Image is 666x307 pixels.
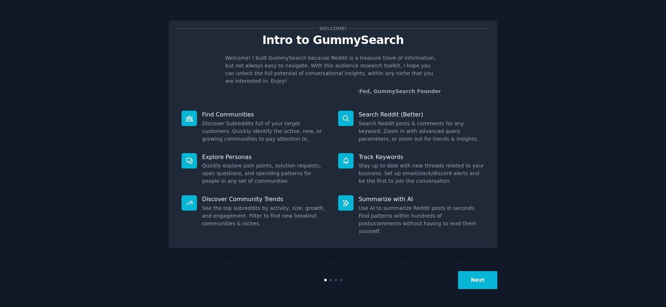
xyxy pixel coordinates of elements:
[202,120,328,143] dd: Discover Subreddits full of your target customers. Quickly identify the active, new, or growing c...
[359,162,484,185] dd: Stay up to date with new threads related to your business. Set up email/slack/discord alerts and ...
[225,54,441,85] p: Welcome! I built GummySearch because Reddit is a treasure trove of information, but not always ea...
[359,153,484,161] p: Track Keywords
[202,195,328,203] p: Discover Community Trends
[458,271,497,289] button: Next
[359,204,484,235] dd: Use AI to summarize Reddit posts in seconds. Find patterns within hundreds of posts/comments with...
[359,88,441,95] a: Fed, GummySearch Founder
[359,195,484,203] p: Summarize with AI
[359,120,484,143] dd: Search Reddit posts & comments for any keyword. Zoom in with advanced query parameters, or zoom o...
[318,25,348,32] span: Welcome!
[202,204,328,228] dd: See the top subreddits by activity, size, growth, and engagement. Filter to find new breakout com...
[359,111,484,118] p: Search Reddit (Better)
[202,162,328,185] dd: Quickly explore pain points, solution requests, open questions, and spending patterns for people ...
[176,34,490,47] p: Intro to GummySearch
[357,88,441,95] div: -
[202,153,328,161] p: Explore Personas
[202,111,328,118] p: Find Communities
